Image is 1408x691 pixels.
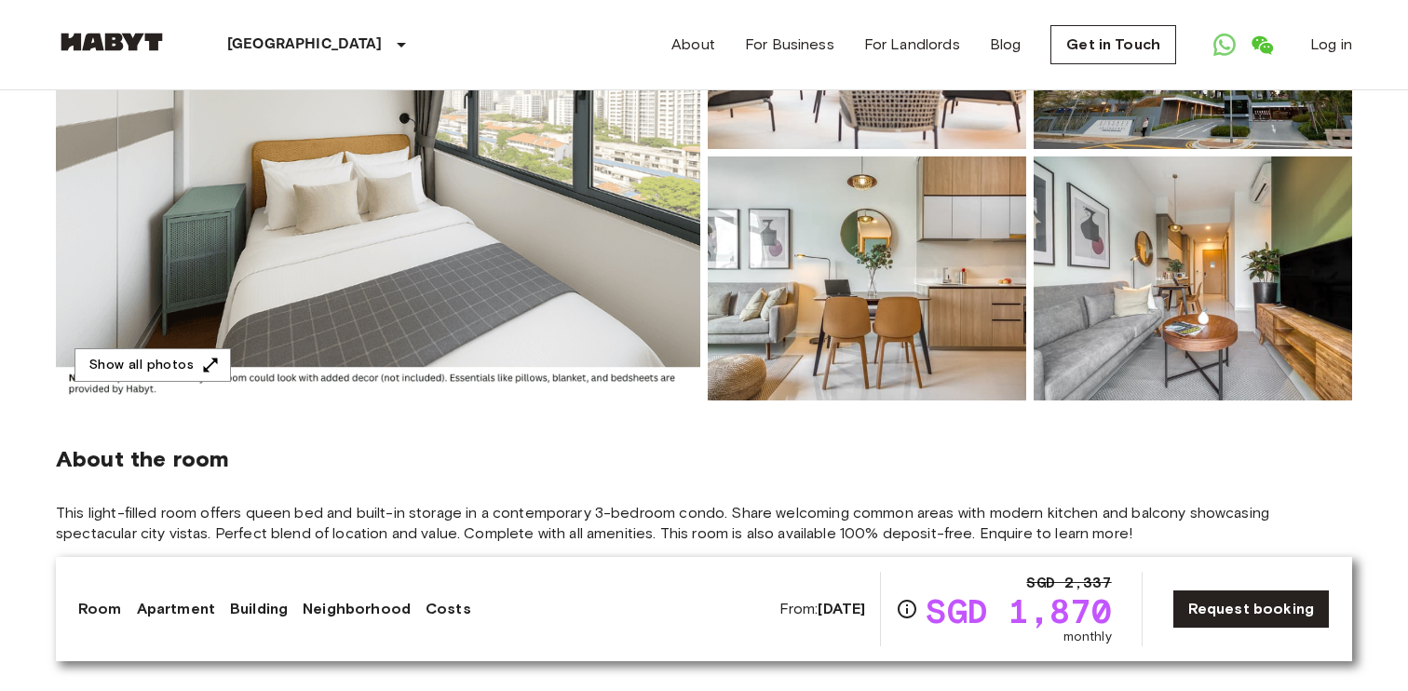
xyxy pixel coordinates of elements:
b: [DATE] [818,600,865,617]
span: About the room [56,445,1352,473]
span: monthly [1063,628,1112,646]
a: Request booking [1172,589,1330,629]
a: About [671,34,715,56]
span: SGD 2,337 [1026,572,1111,594]
a: Building [230,598,288,620]
a: Open WeChat [1243,26,1280,63]
img: Picture of unit SG-01-116-001-02 [1034,156,1352,400]
a: Neighborhood [303,598,411,620]
img: Habyt [56,33,168,51]
span: SGD 1,870 [926,594,1111,628]
button: Show all photos [74,348,231,383]
span: From: [779,599,866,619]
a: Apartment [137,598,215,620]
a: Blog [990,34,1022,56]
a: Room [78,598,122,620]
a: Costs [426,598,471,620]
a: Log in [1310,34,1352,56]
a: For Landlords [864,34,960,56]
a: Get in Touch [1050,25,1176,64]
p: [GEOGRAPHIC_DATA] [227,34,383,56]
svg: Check cost overview for full price breakdown. Please note that discounts apply to new joiners onl... [896,598,918,620]
img: Picture of unit SG-01-116-001-02 [708,156,1026,400]
a: Open WhatsApp [1206,26,1243,63]
a: For Business [745,34,834,56]
span: This light-filled room offers queen bed and built-in storage in a contemporary 3-bedroom condo. S... [56,503,1352,544]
